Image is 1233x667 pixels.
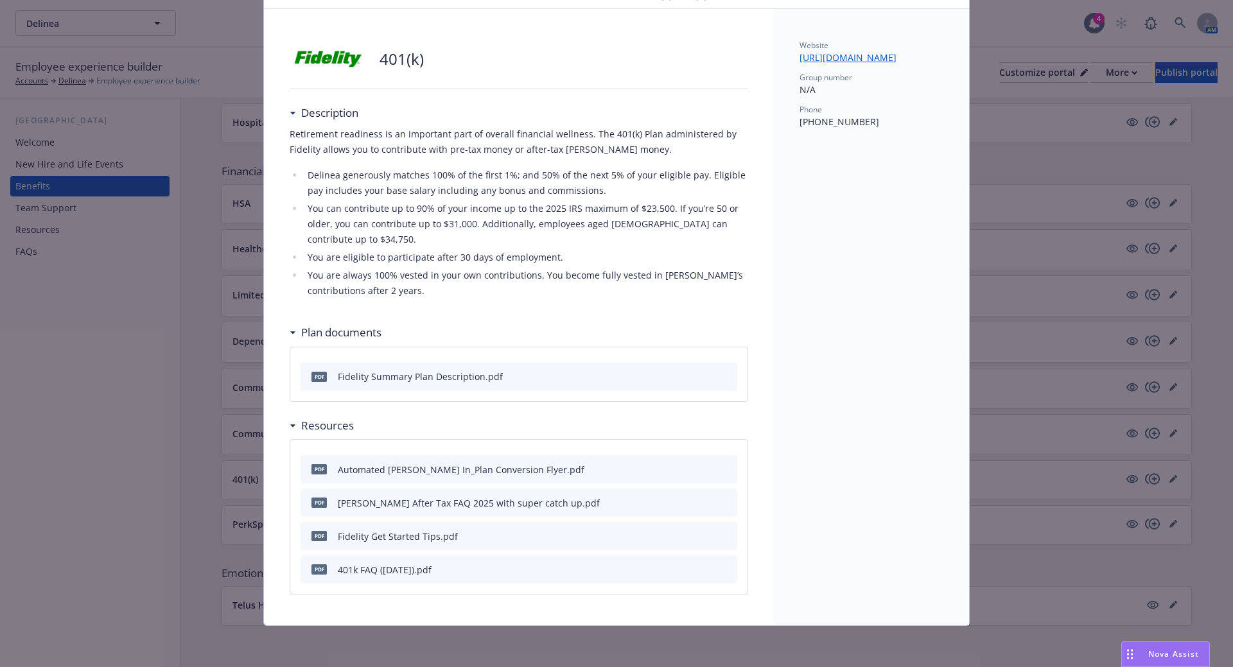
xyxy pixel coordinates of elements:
[1121,641,1210,667] button: Nova Assist
[721,463,732,476] button: preview file
[338,463,584,476] div: Automated [PERSON_NAME] In_Plan Conversion Flyer.pdf
[311,498,327,507] span: pdf
[301,105,358,121] h3: Description
[721,370,732,383] button: preview file
[721,496,732,510] button: preview file
[338,563,432,576] div: 401k FAQ ([DATE]).pdf
[800,40,828,51] span: Website
[721,563,732,576] button: preview file
[800,104,822,115] span: Phone
[380,48,424,70] p: 401(k)
[290,40,367,78] img: Fidelity Investments
[290,324,381,341] div: Plan documents
[311,372,327,381] span: pdf
[338,496,600,510] div: [PERSON_NAME] After Tax FAQ 2025 with super catch up.pdf
[304,268,748,299] li: You are always 100% vested in your own contributions. You become fully vested in [PERSON_NAME]’s ...
[800,83,943,96] p: N/A
[304,201,748,247] li: You can contribute up to 90% of your income up to the 2025 IRS maximum of $23,500. If you’re 50 o...
[338,370,503,383] div: Fidelity Summary Plan Description.pdf
[800,115,943,128] p: [PHONE_NUMBER]
[1122,642,1138,666] div: Drag to move
[301,417,354,434] h3: Resources
[700,530,710,543] button: download file
[700,463,710,476] button: download file
[311,464,327,474] span: pdf
[721,530,732,543] button: preview file
[311,531,327,541] span: pdf
[800,72,852,83] span: Group number
[700,370,710,383] button: download file
[301,324,381,341] h3: Plan documents
[304,250,748,265] li: You are eligible to participate after 30 days of employment.
[290,105,358,121] div: Description
[338,530,458,543] div: Fidelity Get Started Tips.pdf
[800,51,907,64] a: [URL][DOMAIN_NAME]
[290,417,354,434] div: Resources
[1148,648,1199,659] span: Nova Assist
[290,126,748,157] p: Retirement readiness is an important part of overall financial wellness. ​The 401(k) Plan adminis...
[700,496,710,510] button: download file
[311,564,327,574] span: pdf
[304,168,748,198] li: Delinea generously matches 100% of the first 1%; and 50% of the next 5% of your eligible pay. Eli...
[700,563,710,576] button: download file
